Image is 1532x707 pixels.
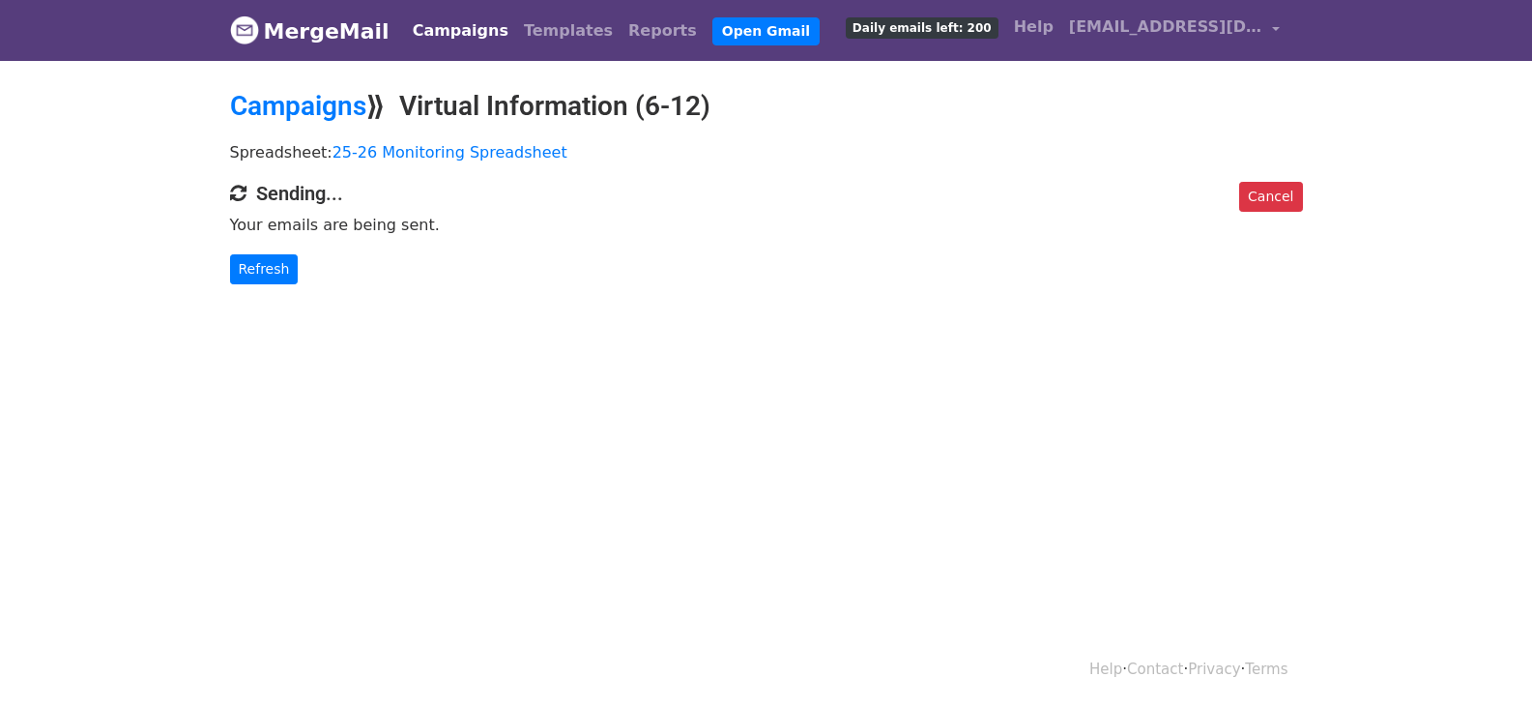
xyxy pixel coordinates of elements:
a: MergeMail [230,11,390,51]
h2: ⟫ Virtual Information (6-12) [230,90,1303,123]
a: Help [1006,8,1061,46]
a: 25-26 Monitoring Spreadsheet [332,143,567,162]
a: Templates [516,12,621,50]
span: Daily emails left: 200 [846,17,998,39]
a: Campaigns [230,90,366,122]
a: Privacy [1188,661,1240,678]
a: Reports [621,12,705,50]
p: Your emails are being sent. [230,215,1303,235]
span: [EMAIL_ADDRESS][DOMAIN_NAME] [1069,15,1262,39]
p: Spreadsheet: [230,142,1303,162]
a: Contact [1127,661,1183,678]
a: Cancel [1239,182,1302,212]
a: [EMAIL_ADDRESS][DOMAIN_NAME] [1061,8,1287,53]
a: Open Gmail [712,17,820,45]
a: Refresh [230,254,299,284]
a: Daily emails left: 200 [838,8,1006,46]
a: Terms [1245,661,1287,678]
a: Campaigns [405,12,516,50]
h4: Sending... [230,182,1303,205]
img: MergeMail logo [230,15,259,44]
a: Help [1089,661,1122,678]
